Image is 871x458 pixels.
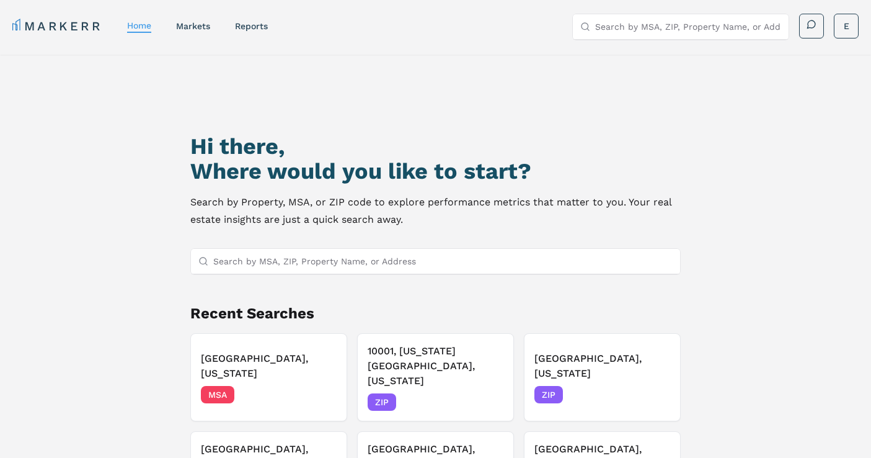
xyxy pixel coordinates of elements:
[176,21,210,31] a: markets
[201,386,234,403] span: MSA
[190,194,681,228] p: Search by Property, MSA, or ZIP code to explore performance metrics that matter to you. Your real...
[368,344,503,388] h3: 10001, [US_STATE][GEOGRAPHIC_DATA], [US_STATE]
[524,333,681,421] button: [GEOGRAPHIC_DATA], [US_STATE]ZIP[DATE]
[368,393,396,411] span: ZIP
[844,20,849,32] span: E
[595,14,781,39] input: Search by MSA, ZIP, Property Name, or Address
[201,351,337,381] h3: [GEOGRAPHIC_DATA], [US_STATE]
[475,396,503,408] span: [DATE]
[534,351,670,381] h3: [GEOGRAPHIC_DATA], [US_STATE]
[213,249,673,274] input: Search by MSA, ZIP, Property Name, or Address
[190,303,681,323] h2: Recent Searches
[309,388,337,401] span: [DATE]
[127,20,151,30] a: home
[642,388,670,401] span: [DATE]
[235,21,268,31] a: reports
[834,14,859,38] button: E
[12,17,102,35] a: MARKERR
[357,333,514,421] button: 10001, [US_STATE][GEOGRAPHIC_DATA], [US_STATE]ZIP[DATE]
[190,134,681,159] h1: Hi there,
[534,386,563,403] span: ZIP
[190,333,347,421] button: [GEOGRAPHIC_DATA], [US_STATE]MSA[DATE]
[190,159,681,184] h2: Where would you like to start?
